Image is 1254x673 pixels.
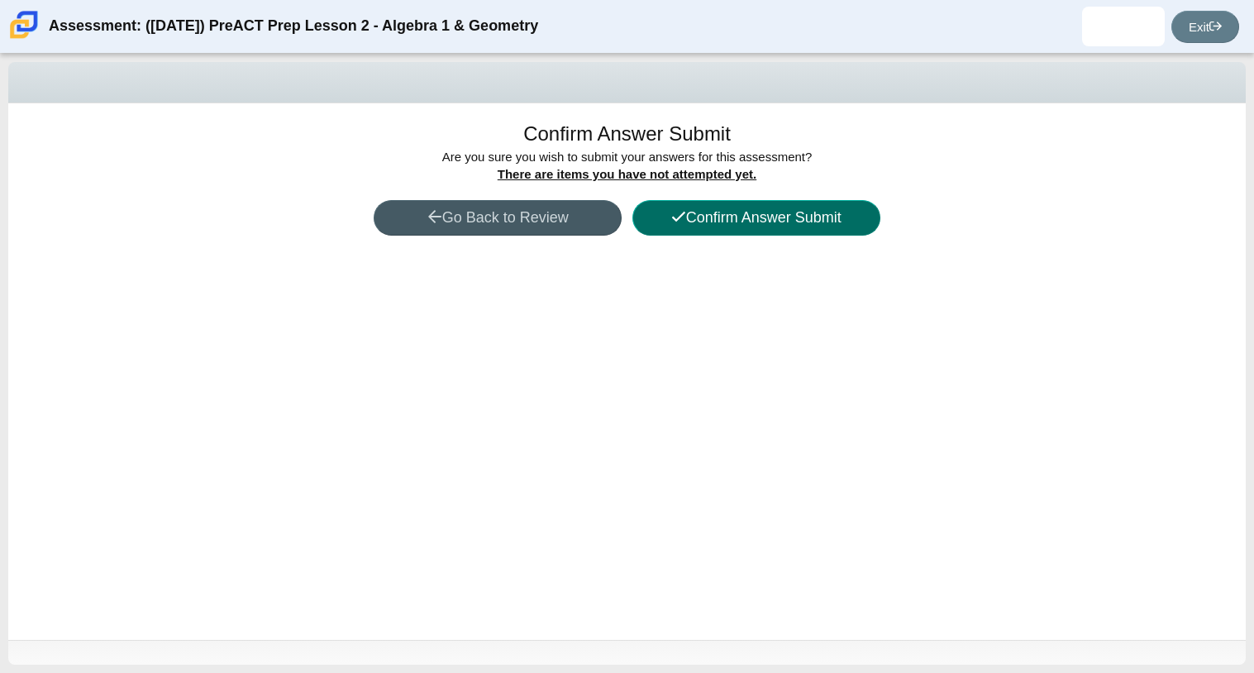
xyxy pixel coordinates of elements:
a: Exit [1171,11,1239,43]
u: There are items you have not attempted yet. [498,167,756,181]
img: Carmen School of Science & Technology [7,7,41,42]
span: Are you sure you wish to submit your answers for this assessment? [442,150,813,181]
h1: Confirm Answer Submit [523,120,731,148]
div: Assessment: ([DATE]) PreACT Prep Lesson 2 - Algebra 1 & Geometry [49,7,538,46]
a: Carmen School of Science & Technology [7,31,41,45]
button: Go Back to Review [374,200,622,236]
button: Confirm Answer Submit [632,200,880,236]
img: jessica.gonzalez-l.NzJoaA [1110,13,1137,40]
